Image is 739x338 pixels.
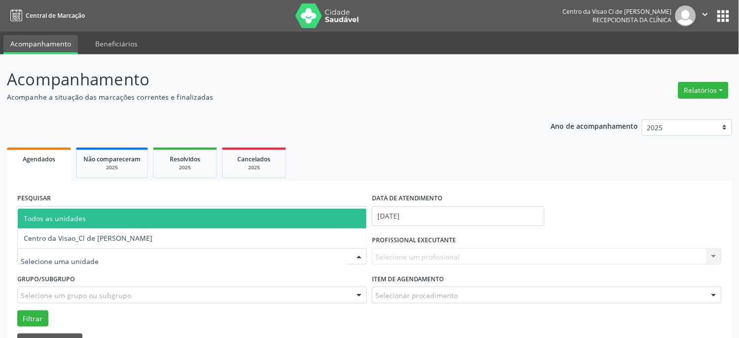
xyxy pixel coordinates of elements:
[83,164,141,171] div: 2025
[715,7,732,25] button: apps
[3,35,78,54] a: Acompanhamento
[372,233,456,248] label: PROFISSIONAL EXECUTANTE
[700,9,711,20] i: 
[24,233,152,243] span: Centro da Visao_Cl de [PERSON_NAME]
[675,5,696,26] img: img
[88,35,145,52] a: Beneficiários
[678,82,729,99] button: Relatórios
[17,271,75,287] label: Grupo/Subgrupo
[17,310,48,327] button: Filtrar
[7,7,85,24] a: Central de Marcação
[26,11,85,20] span: Central de Marcação
[372,191,443,206] label: DATA DE ATENDIMENTO
[21,290,131,300] span: Selecione um grupo ou subgrupo
[7,92,515,102] p: Acompanhe a situação das marcações correntes e finalizadas
[229,164,279,171] div: 2025
[17,191,51,206] label: PESQUISAR
[696,5,715,26] button: 
[160,164,210,171] div: 2025
[375,290,458,300] span: Selecionar procedimento
[372,271,444,287] label: Item de agendamento
[551,119,638,132] p: Ano de acompanhamento
[593,16,672,24] span: Recepcionista da clínica
[7,67,515,92] p: Acompanhamento
[563,7,672,16] div: Centro da Visao Cl de [PERSON_NAME]
[23,155,55,163] span: Agendados
[21,252,347,271] input: Selecione uma unidade
[17,206,367,226] input: Nome, código do beneficiário ou CPF
[24,214,86,223] span: Todos as unidades
[238,155,271,163] span: Cancelados
[372,206,545,226] input: Selecione um intervalo
[170,155,200,163] span: Resolvidos
[83,155,141,163] span: Não compareceram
